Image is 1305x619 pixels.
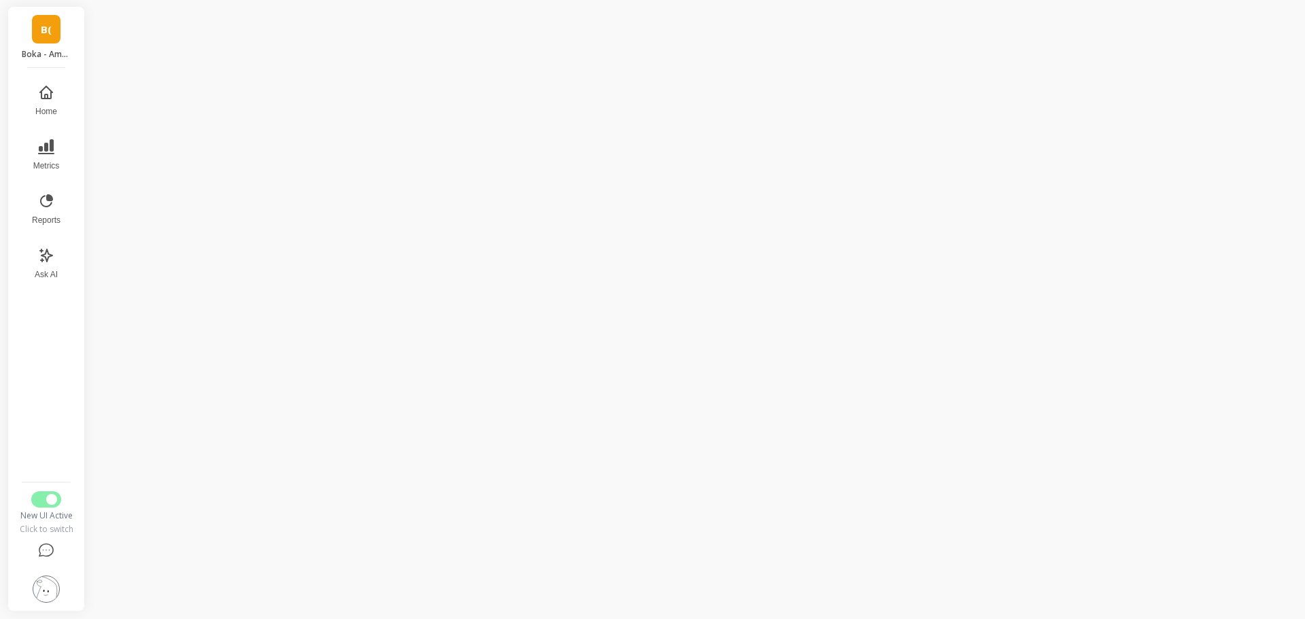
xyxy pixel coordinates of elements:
button: Help [18,535,74,567]
button: Metrics [24,130,69,179]
span: Reports [32,215,60,226]
button: Settings [18,567,74,611]
span: Metrics [33,160,60,171]
span: Home [35,106,57,117]
img: profile picture [33,576,60,603]
div: New UI Active [18,510,74,521]
button: Ask AI [24,239,69,288]
button: Switch to Legacy UI [31,491,61,508]
button: Reports [24,185,69,234]
div: Click to switch [18,524,74,535]
p: Boka - Amazon (Essor) [22,49,71,60]
button: Home [24,76,69,125]
span: B( [41,22,52,37]
span: Ask AI [35,269,58,280]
